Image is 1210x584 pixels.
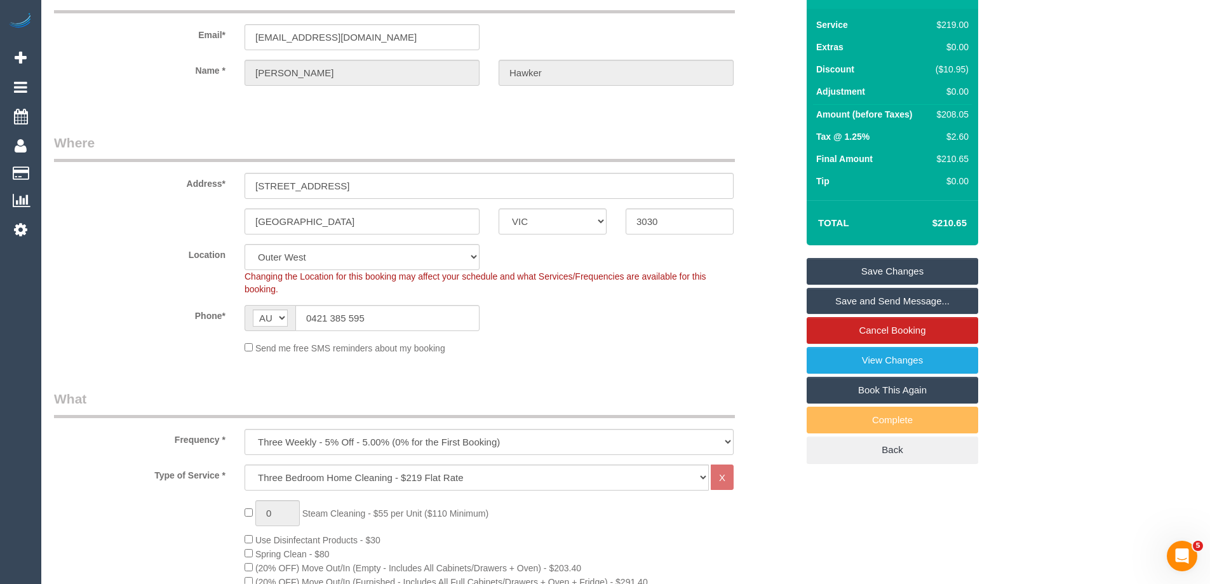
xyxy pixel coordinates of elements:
legend: What [54,390,735,418]
label: Final Amount [816,153,873,165]
div: ($10.95) [931,63,969,76]
label: Extras [816,41,844,53]
span: Changing the Location for this booking may affect your schedule and what Services/Frequencies are... [245,271,706,294]
h4: $210.65 [894,218,967,229]
a: Cancel Booking [807,317,978,344]
label: Amount (before Taxes) [816,108,912,121]
div: $210.65 [931,153,969,165]
div: $0.00 [931,85,969,98]
input: Phone* [295,305,480,331]
input: Suburb* [245,208,480,234]
a: View Changes [807,347,978,374]
a: Book This Again [807,377,978,404]
span: Send me free SMS reminders about my booking [255,343,445,353]
a: Save Changes [807,258,978,285]
iframe: Intercom live chat [1167,541,1197,571]
label: Phone* [44,305,235,322]
span: (20% OFF) Move Out/In (Empty - Includes All Cabinets/Drawers + Oven) - $203.40 [255,563,581,573]
div: $0.00 [931,175,969,187]
input: Email* [245,24,480,50]
label: Service [816,18,848,31]
label: Discount [816,63,854,76]
span: Use Disinfectant Products - $30 [255,535,380,545]
span: Spring Clean - $80 [255,549,330,559]
input: Last Name* [499,60,734,86]
label: Name * [44,60,235,77]
label: Tax @ 1.25% [816,130,870,143]
label: Type of Service * [44,465,235,482]
div: $0.00 [931,41,969,53]
label: Tip [816,175,830,187]
a: Save and Send Message... [807,288,978,315]
span: 5 [1193,541,1203,551]
div: $208.05 [931,108,969,121]
label: Address* [44,173,235,190]
label: Email* [44,24,235,41]
label: Location [44,244,235,261]
label: Frequency * [44,429,235,446]
legend: Where [54,133,735,162]
div: $2.60 [931,130,969,143]
div: $219.00 [931,18,969,31]
input: First Name* [245,60,480,86]
span: Steam Cleaning - $55 per Unit ($110 Minimum) [302,508,488,519]
input: Post Code* [626,208,734,234]
a: Back [807,437,978,463]
img: Automaid Logo [8,13,33,31]
label: Adjustment [816,85,865,98]
strong: Total [818,217,849,228]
